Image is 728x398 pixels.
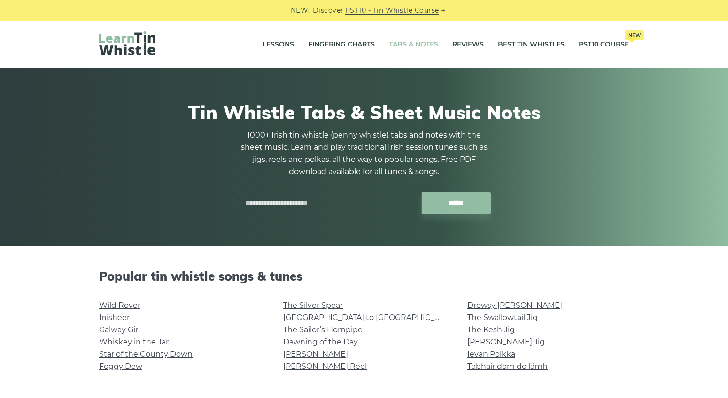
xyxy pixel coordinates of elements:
[99,313,130,322] a: Inisheer
[579,33,629,56] a: PST10 CourseNew
[467,313,538,322] a: The Swallowtail Jig
[237,129,491,178] p: 1000+ Irish tin whistle (penny whistle) tabs and notes with the sheet music. Learn and play tradi...
[99,337,169,346] a: Whiskey in the Jar
[625,30,644,40] span: New
[452,33,484,56] a: Reviews
[467,301,562,310] a: Drowsy [PERSON_NAME]
[99,301,140,310] a: Wild Rover
[283,337,358,346] a: Dawning of the Day
[99,362,142,371] a: Foggy Dew
[283,362,367,371] a: [PERSON_NAME] Reel
[99,31,155,55] img: LearnTinWhistle.com
[263,33,294,56] a: Lessons
[99,325,140,334] a: Galway Girl
[308,33,375,56] a: Fingering Charts
[389,33,438,56] a: Tabs & Notes
[467,362,548,371] a: Tabhair dom do lámh
[283,313,457,322] a: [GEOGRAPHIC_DATA] to [GEOGRAPHIC_DATA]
[99,350,193,359] a: Star of the County Down
[498,33,565,56] a: Best Tin Whistles
[283,350,348,359] a: [PERSON_NAME]
[99,101,629,123] h1: Tin Whistle Tabs & Sheet Music Notes
[283,325,363,334] a: The Sailor’s Hornpipe
[467,325,515,334] a: The Kesh Jig
[99,269,629,283] h2: Popular tin whistle songs & tunes
[467,350,515,359] a: Ievan Polkka
[467,337,545,346] a: [PERSON_NAME] Jig
[283,301,343,310] a: The Silver Spear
